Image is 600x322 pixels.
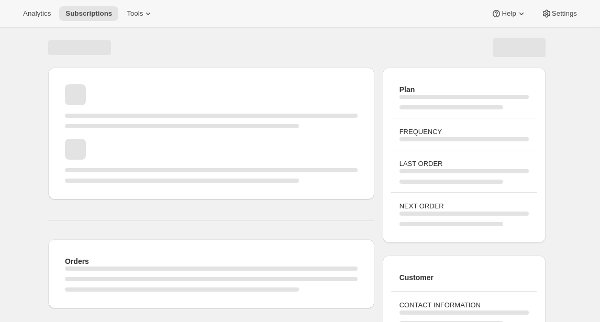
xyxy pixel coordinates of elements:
span: Help [502,9,516,18]
h2: Customer [399,272,529,283]
button: Tools [120,6,160,21]
button: Settings [535,6,583,21]
h3: NEXT ORDER [399,201,529,212]
span: Settings [552,9,577,18]
h3: FREQUENCY [399,127,529,137]
h3: CONTACT INFORMATION [399,300,529,310]
span: Subscriptions [65,9,112,18]
button: Analytics [17,6,57,21]
h2: Plan [399,84,529,95]
button: Help [485,6,532,21]
h3: LAST ORDER [399,159,529,169]
span: Analytics [23,9,51,18]
button: Subscriptions [59,6,118,21]
h2: Orders [65,256,358,267]
span: Tools [127,9,143,18]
